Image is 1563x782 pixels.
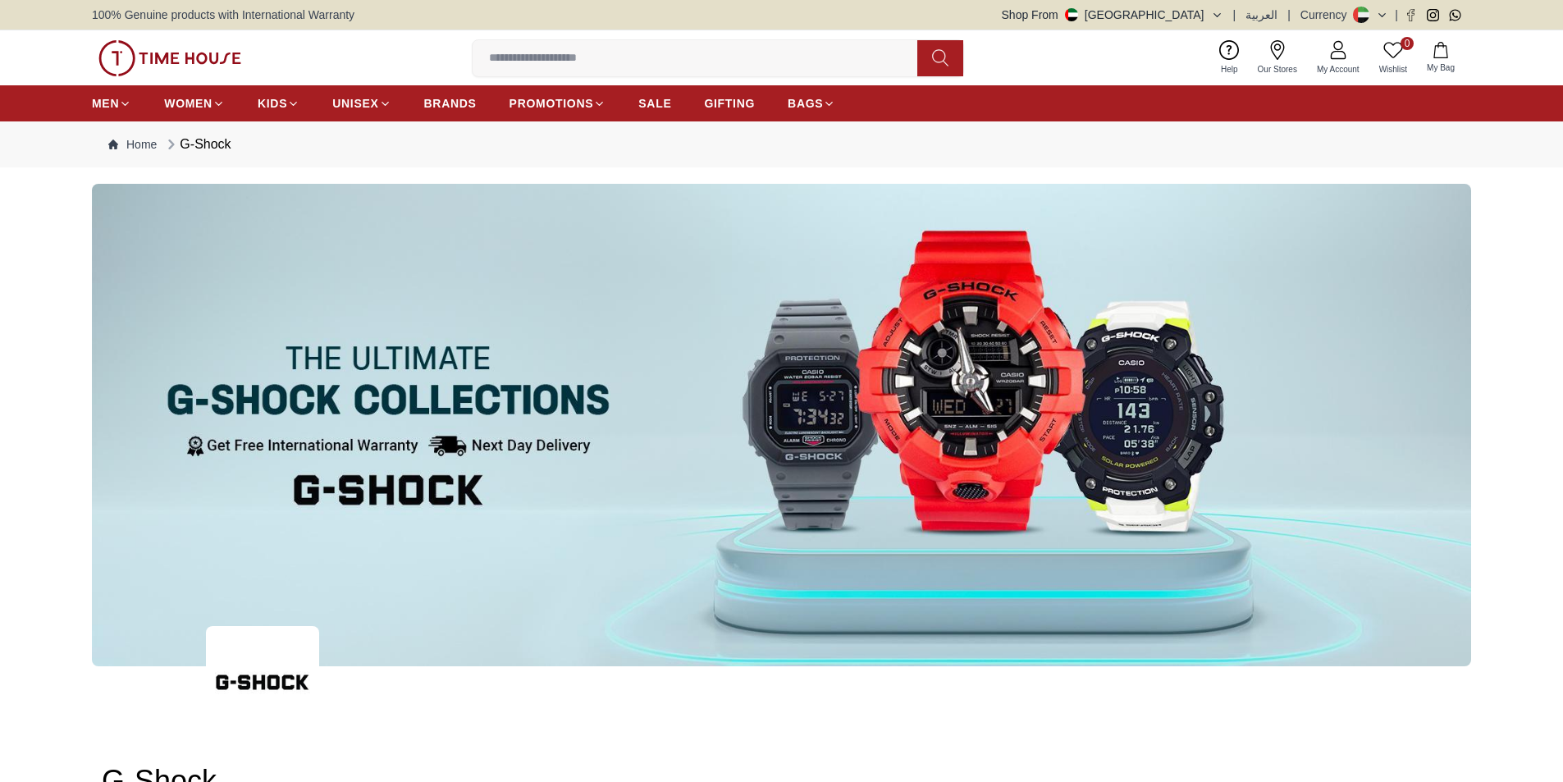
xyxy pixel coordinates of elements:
span: Help [1214,63,1245,75]
span: | [1287,7,1291,23]
a: WOMEN [164,89,225,118]
a: MEN [92,89,131,118]
div: Currency [1300,7,1354,23]
a: SALE [638,89,671,118]
a: Help [1211,37,1248,79]
a: PROMOTIONS [510,89,606,118]
img: ... [92,184,1471,666]
a: 0Wishlist [1369,37,1417,79]
a: Home [108,136,157,153]
a: KIDS [258,89,299,118]
a: Instagram [1427,9,1439,21]
img: ... [98,40,241,76]
span: SALE [638,95,671,112]
span: PROMOTIONS [510,95,594,112]
a: BRANDS [424,89,477,118]
span: | [1233,7,1236,23]
button: Shop From[GEOGRAPHIC_DATA] [1002,7,1223,23]
a: Facebook [1405,9,1417,21]
a: Whatsapp [1449,9,1461,21]
span: Our Stores [1251,63,1304,75]
div: G-Shock [163,135,231,154]
a: UNISEX [332,89,391,118]
button: العربية [1245,7,1277,23]
span: UNISEX [332,95,378,112]
span: BAGS [788,95,823,112]
img: ... [206,626,319,739]
a: BAGS [788,89,835,118]
span: WOMEN [164,95,213,112]
span: Wishlist [1373,63,1414,75]
a: GIFTING [704,89,755,118]
span: BRANDS [424,95,477,112]
span: | [1395,7,1398,23]
span: My Bag [1420,62,1461,74]
img: United Arab Emirates [1065,8,1078,21]
a: Our Stores [1248,37,1307,79]
span: 0 [1401,37,1414,50]
span: KIDS [258,95,287,112]
button: My Bag [1417,39,1465,77]
span: GIFTING [704,95,755,112]
nav: Breadcrumb [92,121,1471,167]
span: My Account [1310,63,1366,75]
span: MEN [92,95,119,112]
span: 100% Genuine products with International Warranty [92,7,354,23]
